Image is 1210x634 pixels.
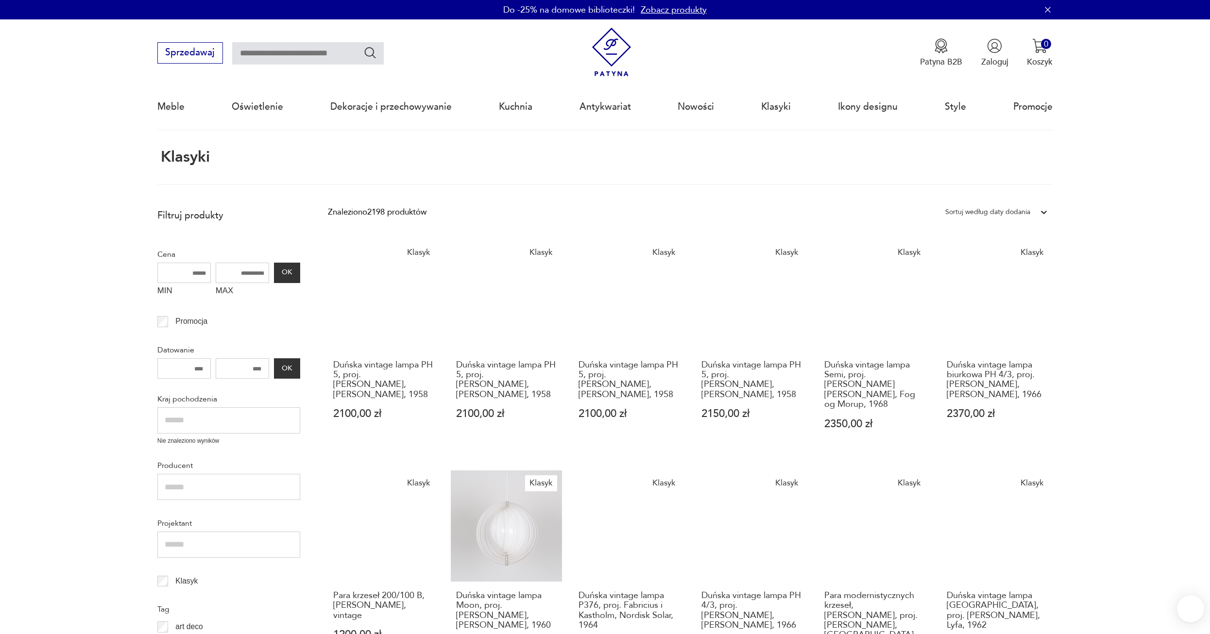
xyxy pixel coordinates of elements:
h3: Duńska vintage lampa biurkowa PH 4/3, proj. [PERSON_NAME], [PERSON_NAME], 1966 [947,360,1047,400]
a: Klasyki [761,84,791,129]
a: Kuchnia [499,84,532,129]
p: Projektant [157,517,300,530]
div: 0 [1041,39,1051,49]
a: Dekoracje i przechowywanie [330,84,452,129]
label: MIN [157,283,211,301]
p: Nie znaleziono wyników [157,436,300,446]
p: Datowanie [157,344,300,356]
a: Sprzedawaj [157,50,223,57]
button: OK [274,263,300,283]
button: 0Koszyk [1027,38,1053,67]
a: KlasykDuńska vintage lampa Semi, proj. Bonderup i Thorup, Fog og Morup, 1968Duńska vintage lampa ... [819,240,930,452]
a: Zobacz produkty [641,4,707,16]
p: 2100,00 zł [579,409,679,419]
img: Ikona koszyka [1032,38,1047,53]
p: Tag [157,603,300,616]
p: 2350,00 zł [824,419,925,429]
h3: Duńska vintage lampa PH 5, proj. [PERSON_NAME], [PERSON_NAME], 1958 [333,360,434,400]
p: 2150,00 zł [701,409,802,419]
p: Klasyk [175,575,198,587]
h3: Para krzeseł 200/100 B, [PERSON_NAME], vintage [333,591,434,620]
a: KlasykDuńska vintage lampa PH 5, proj. Poul Henningsen, Louis Poulsen, 1958Duńska vintage lampa P... [451,240,562,452]
p: Filtruj produkty [157,209,300,222]
h1: Klasyki [157,149,210,166]
a: Ikony designu [838,84,898,129]
div: Znaleziono 2198 produktów [328,206,426,218]
a: KlasykDuńska vintage lampa PH 5, proj. Poul Henningsen, Louis Poulsen, 1958Duńska vintage lampa P... [696,240,807,452]
a: KlasykDuńska vintage lampa biurkowa PH 4/3, proj. Poul Henningsen, Louis Poulsen, 1966Duńska vint... [942,240,1053,452]
button: Sprzedawaj [157,42,223,64]
a: Meble [157,84,185,129]
p: Producent [157,459,300,472]
p: 2100,00 zł [456,409,557,419]
p: Zaloguj [981,56,1008,67]
p: Do -25% na domowe biblioteczki! [503,4,635,16]
a: Ikona medaluPatyna B2B [920,38,962,67]
a: Style [945,84,966,129]
p: Patyna B2B [920,56,962,67]
a: Oświetlenie [232,84,283,129]
a: KlasykDuńska vintage lampa PH 5, proj. Poul Henningsen, Louis Poulsen, 1958Duńska vintage lampa P... [328,240,439,452]
h3: Duńska vintage lampa PH 5, proj. [PERSON_NAME], [PERSON_NAME], 1958 [579,360,679,400]
img: Ikonka użytkownika [987,38,1002,53]
img: Patyna - sklep z meblami i dekoracjami vintage [587,28,636,77]
p: Cena [157,248,300,261]
p: 2370,00 zł [947,409,1047,419]
h3: Duńska vintage lampa PH 5, proj. [PERSON_NAME], [PERSON_NAME], 1958 [456,360,557,400]
h3: Duńska vintage lampa PH 4/3, proj. [PERSON_NAME], [PERSON_NAME], 1966 [701,591,802,631]
h3: Duńska vintage lampa [GEOGRAPHIC_DATA], proj. [PERSON_NAME], Lyfa, 1962 [947,591,1047,631]
p: Promocja [175,315,207,328]
h3: Duńska vintage lampa Moon, proj. [PERSON_NAME], [PERSON_NAME], 1960 [456,591,557,631]
label: MAX [216,283,269,301]
p: Kraj pochodzenia [157,393,300,405]
p: art deco [175,620,203,633]
h3: Duńska vintage lampa P376, proj. Fabricius i Kastholm, Nordisk Solar, 1964 [579,591,679,631]
img: Ikona medalu [934,38,949,53]
a: KlasykDuńska vintage lampa PH 5, proj. Poul Henningsen, Louis Poulsen, 1958Duńska vintage lampa P... [574,240,685,452]
a: Nowości [678,84,714,129]
a: Antykwariat [579,84,631,129]
div: Sortuj według daty dodania [945,206,1030,218]
h3: Duńska vintage lampa Semi, proj. [PERSON_NAME] [PERSON_NAME], Fog og Morup, 1968 [824,360,925,410]
iframe: Smartsupp widget button [1177,595,1204,622]
p: 2100,00 zł [333,409,434,419]
a: Promocje [1013,84,1053,129]
button: Patyna B2B [920,38,962,67]
h3: Duńska vintage lampa PH 5, proj. [PERSON_NAME], [PERSON_NAME], 1958 [701,360,802,400]
button: Szukaj [363,46,377,60]
button: Zaloguj [981,38,1008,67]
p: Koszyk [1027,56,1053,67]
button: OK [274,358,300,379]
